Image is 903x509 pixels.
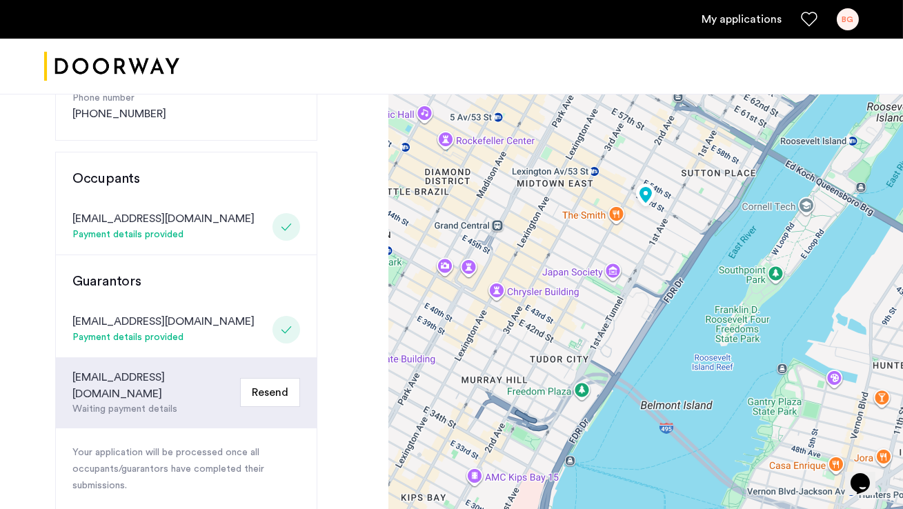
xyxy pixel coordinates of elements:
a: My application [702,11,782,28]
iframe: chat widget [845,454,889,495]
div: [EMAIL_ADDRESS][DOMAIN_NAME] [72,369,235,402]
div: [EMAIL_ADDRESS][DOMAIN_NAME] [72,210,255,227]
button: Resend Email [240,378,300,407]
h3: Occupants [72,169,300,188]
div: Payment details provided [72,227,255,243]
h3: Guarantors [72,272,300,291]
p: Phone number [72,91,300,106]
img: logo [44,41,179,92]
div: [EMAIL_ADDRESS][DOMAIN_NAME] [72,313,255,330]
a: [PHONE_NUMBER] [72,106,166,122]
p: Your application will be processed once all occupants/guarantors have completed their submissions. [72,445,300,495]
div: Waiting payment details [72,402,235,417]
div: Payment details provided [72,330,255,346]
a: Favorites [801,11,817,28]
a: Cazamio logo [44,41,179,92]
div: BG [837,8,859,30]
